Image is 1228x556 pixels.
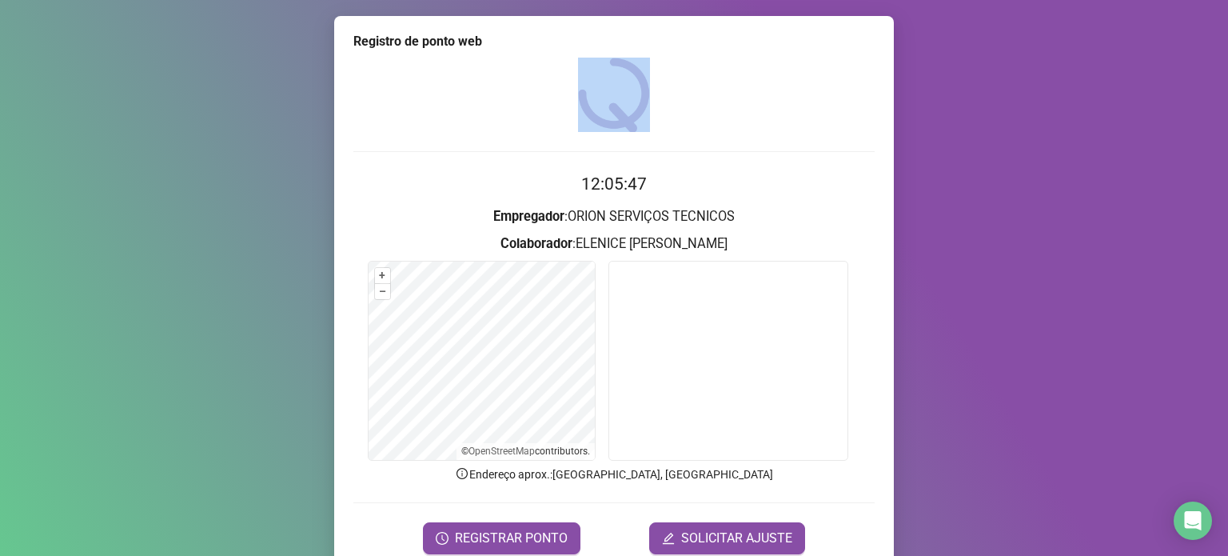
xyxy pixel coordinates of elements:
strong: Colaborador [500,236,572,251]
button: + [375,268,390,283]
button: – [375,284,390,299]
span: clock-circle [436,532,449,545]
div: Open Intercom Messenger [1174,502,1212,540]
button: REGISTRAR PONTO [423,522,580,554]
li: © contributors. [461,446,590,457]
span: REGISTRAR PONTO [455,529,568,548]
h3: : ORION SERVIÇOS TECNICOS [353,206,875,227]
div: Registro de ponto web [353,32,875,51]
span: SOLICITAR AJUSTE [681,529,792,548]
strong: Empregador [493,209,564,224]
h3: : ELENICE [PERSON_NAME] [353,234,875,254]
a: OpenStreetMap [468,446,535,457]
p: Endereço aprox. : [GEOGRAPHIC_DATA], [GEOGRAPHIC_DATA] [353,466,875,483]
span: info-circle [455,466,469,481]
span: edit [662,532,675,545]
time: 12:05:47 [581,174,647,194]
img: QRPoint [578,58,650,132]
button: editSOLICITAR AJUSTE [649,522,805,554]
